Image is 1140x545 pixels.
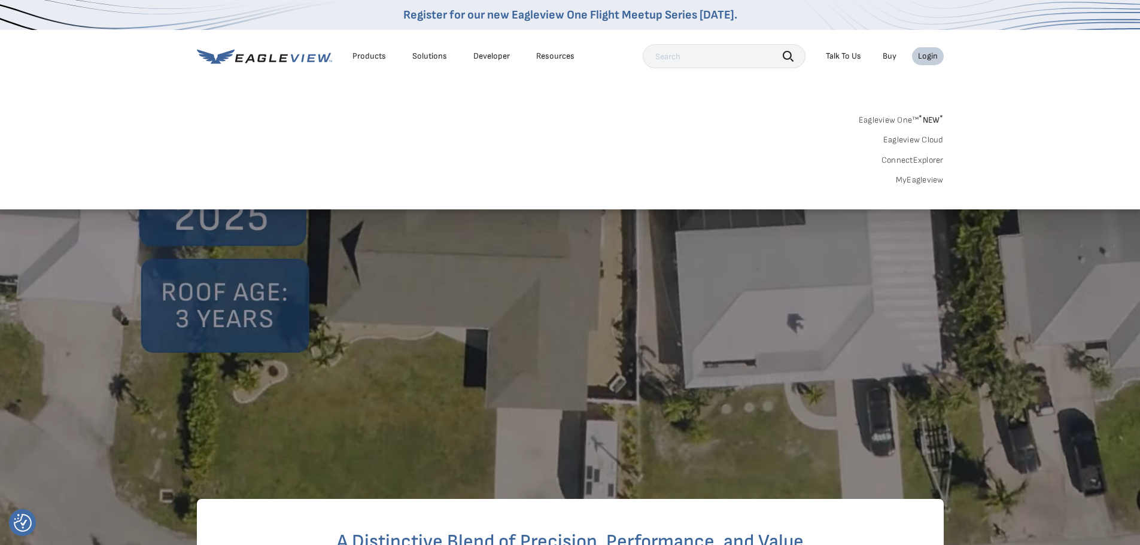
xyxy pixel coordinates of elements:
img: Revisit consent button [14,514,32,532]
a: Developer [473,51,510,62]
div: Login [918,51,938,62]
div: Solutions [412,51,447,62]
div: Talk To Us [826,51,861,62]
a: Buy [883,51,896,62]
span: NEW [919,115,943,125]
a: Register for our new Eagleview One Flight Meetup Series [DATE]. [403,8,737,22]
button: Consent Preferences [14,514,32,532]
a: Eagleview Cloud [883,135,944,145]
a: ConnectExplorer [881,155,944,166]
div: Products [352,51,386,62]
div: Resources [536,51,574,62]
a: Eagleview One™*NEW* [859,111,944,125]
input: Search [643,44,805,68]
a: MyEagleview [896,175,944,185]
